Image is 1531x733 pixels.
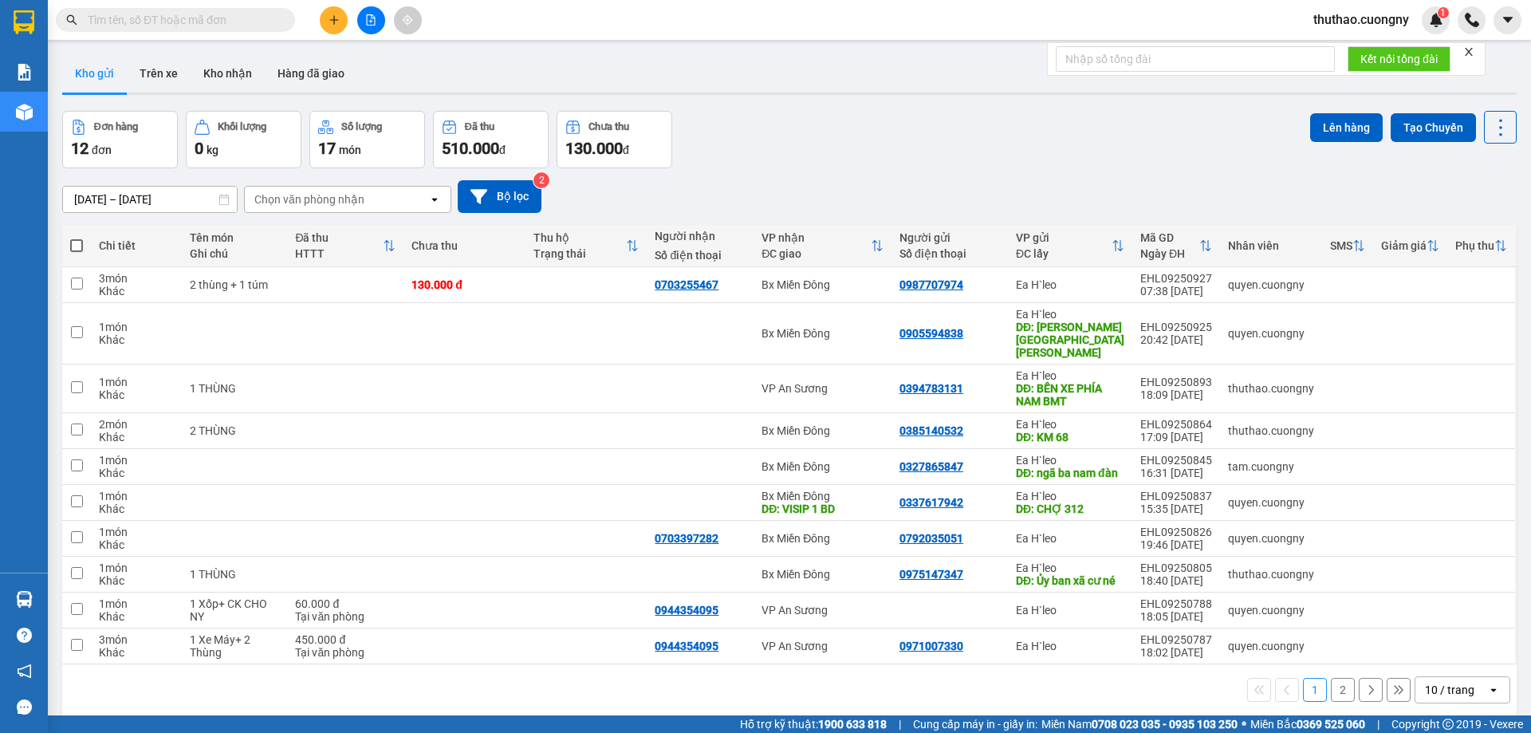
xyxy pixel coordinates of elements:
[1228,327,1314,340] div: quyen.cuongny
[1322,225,1373,267] th: Toggle SortBy
[1140,388,1212,401] div: 18:09 [DATE]
[655,230,746,242] div: Người nhận
[99,418,174,431] div: 2 món
[1463,46,1474,57] span: close
[295,597,396,610] div: 60.000 đ
[365,14,376,26] span: file-add
[458,180,541,213] button: Bộ lọc
[1348,46,1450,72] button: Kết nối tổng đài
[1016,231,1112,244] div: VP gửi
[1140,418,1212,431] div: EHL09250864
[588,121,629,132] div: Chưa thu
[1140,538,1212,551] div: 19:46 [DATE]
[623,144,629,156] span: đ
[442,139,499,158] span: 510.000
[1501,13,1515,27] span: caret-down
[99,538,174,551] div: Khác
[754,225,891,267] th: Toggle SortBy
[1228,496,1314,509] div: quyen.cuongny
[655,532,718,545] div: 0703397282
[254,191,364,207] div: Chọn văn phòng nhận
[762,490,884,502] div: Bx Miền Đông
[1140,597,1212,610] div: EHL09250788
[1228,278,1314,291] div: quyen.cuongny
[99,633,174,646] div: 3 món
[655,249,746,262] div: Số điện thoại
[1140,574,1212,587] div: 18:40 [DATE]
[1425,682,1474,698] div: 10 / trang
[295,610,396,623] div: Tại văn phòng
[62,54,127,93] button: Kho gửi
[341,121,382,132] div: Số lượng
[295,646,396,659] div: Tại văn phòng
[295,231,383,244] div: Đã thu
[762,502,884,515] div: DĐ: VISIP 1 BD
[1140,467,1212,479] div: 16:31 [DATE]
[99,610,174,623] div: Khác
[1228,640,1314,652] div: quyen.cuongny
[99,239,174,252] div: Chi tiết
[63,187,237,212] input: Select a date range.
[357,6,385,34] button: file-add
[99,597,174,610] div: 1 món
[1016,247,1112,260] div: ĐC lấy
[1228,424,1314,437] div: thuthao.cuongny
[16,104,33,120] img: warehouse-icon
[1228,460,1314,473] div: tam.cuongny
[1016,467,1124,479] div: DĐ: ngã ba nam đàn
[1301,10,1422,30] span: thuthao.cuongny
[99,467,174,479] div: Khác
[1140,633,1212,646] div: EHL09250787
[1140,526,1212,538] div: EHL09250826
[1391,113,1476,142] button: Tạo Chuyến
[762,278,884,291] div: Bx Miền Đông
[1331,678,1355,702] button: 2
[1016,640,1124,652] div: Ea H`leo
[499,144,506,156] span: đ
[99,562,174,574] div: 1 món
[899,496,963,509] div: 0337617942
[1465,13,1479,27] img: phone-icon
[655,278,718,291] div: 0703255467
[16,591,33,608] img: warehouse-icon
[1440,7,1446,18] span: 1
[1447,225,1515,267] th: Toggle SortBy
[1016,308,1124,321] div: Ea H`leo
[1228,239,1314,252] div: Nhân viên
[99,646,174,659] div: Khác
[899,715,901,733] span: |
[190,278,279,291] div: 2 thùng + 1 túm
[1140,502,1212,515] div: 15:35 [DATE]
[899,247,1000,260] div: Số điện thoại
[295,247,383,260] div: HTTT
[1140,321,1212,333] div: EHL09250925
[1016,604,1124,617] div: Ea H`leo
[127,54,191,93] button: Trên xe
[1016,502,1124,515] div: DĐ: CHỢ 312
[329,14,340,26] span: plus
[433,111,549,168] button: Đã thu510.000đ
[1016,278,1124,291] div: Ea H`leo
[740,715,887,733] span: Hỗ trợ kỹ thuật:
[818,718,887,731] strong: 1900 633 818
[1140,610,1212,623] div: 18:05 [DATE]
[762,568,884,581] div: Bx Miền Đông
[899,640,963,652] div: 0971007330
[1016,454,1124,467] div: Ea H`leo
[99,454,174,467] div: 1 món
[1140,562,1212,574] div: EHL09250805
[525,225,647,267] th: Toggle SortBy
[1250,715,1365,733] span: Miền Bắc
[1016,490,1124,502] div: Ea H`leo
[190,247,279,260] div: Ghi chú
[17,700,32,715] span: message
[1016,369,1124,382] div: Ea H`leo
[1303,678,1327,702] button: 1
[99,333,174,346] div: Khác
[99,431,174,443] div: Khác
[655,640,718,652] div: 0944354095
[655,604,718,617] div: 0944354095
[66,14,77,26] span: search
[1016,574,1124,587] div: DĐ: Ủy ban xã cư né
[1487,684,1500,696] svg: open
